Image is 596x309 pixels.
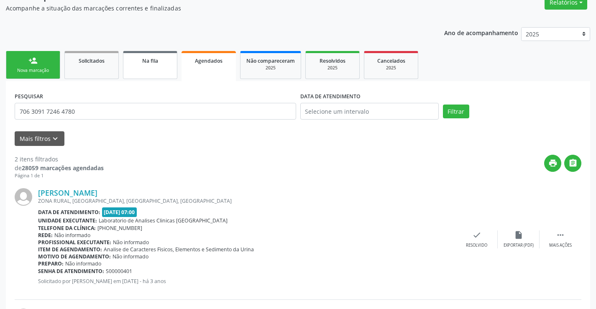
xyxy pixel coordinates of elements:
div: 2025 [370,65,412,71]
button: print [544,155,561,172]
span: Agendados [195,57,223,64]
a: [PERSON_NAME] [38,188,97,197]
button: Mais filtroskeyboard_arrow_down [15,131,64,146]
span: S00000401 [106,268,132,275]
i: check [472,230,481,240]
i: insert_drive_file [514,230,523,240]
input: Selecione um intervalo [300,103,439,120]
b: Unidade executante: [38,217,97,224]
i: print [548,158,558,168]
div: person_add [28,56,38,65]
span: [PHONE_NUMBER] [97,225,142,232]
div: 2 itens filtrados [15,155,104,163]
img: img [15,188,32,206]
p: Acompanhe a situação das marcações correntes e finalizadas [6,4,415,13]
div: Nova marcação [12,67,54,74]
b: Item de agendamento: [38,246,102,253]
span: Cancelados [377,57,405,64]
b: Data de atendimento: [38,209,100,216]
b: Telefone da clínica: [38,225,96,232]
div: Mais ações [549,243,572,248]
div: Resolvido [466,243,487,248]
div: ZONA RURAL, [GEOGRAPHIC_DATA], [GEOGRAPHIC_DATA], [GEOGRAPHIC_DATA] [38,197,456,204]
p: Solicitado por [PERSON_NAME] em [DATE] - há 3 anos [38,278,456,285]
strong: 28059 marcações agendadas [22,164,104,172]
span: Não informado [113,239,149,246]
div: Página 1 de 1 [15,172,104,179]
b: Senha de atendimento: [38,268,104,275]
span: Não informado [54,232,90,239]
div: de [15,163,104,172]
i:  [556,230,565,240]
span: [DATE] 07:00 [102,207,137,217]
p: Ano de acompanhamento [444,27,518,38]
span: Não informado [65,260,101,267]
span: Não compareceram [246,57,295,64]
div: Exportar (PDF) [504,243,534,248]
input: Nome, CNS [15,103,296,120]
label: DATA DE ATENDIMENTO [300,90,361,103]
span: Solicitados [79,57,105,64]
i: keyboard_arrow_down [51,134,60,143]
div: 2025 [246,65,295,71]
span: Não informado [113,253,148,260]
span: Laboratorio de Analises Clinicas [GEOGRAPHIC_DATA] [99,217,228,224]
label: PESQUISAR [15,90,43,103]
span: Resolvidos [320,57,345,64]
b: Motivo de agendamento: [38,253,111,260]
span: Analise de Caracteres Fisicos, Elementos e Sedimento da Urina [104,246,254,253]
i:  [568,158,578,168]
b: Rede: [38,232,53,239]
div: 2025 [312,65,353,71]
button:  [564,155,581,172]
button: Filtrar [443,105,469,119]
b: Profissional executante: [38,239,111,246]
span: Na fila [142,57,158,64]
b: Preparo: [38,260,64,267]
